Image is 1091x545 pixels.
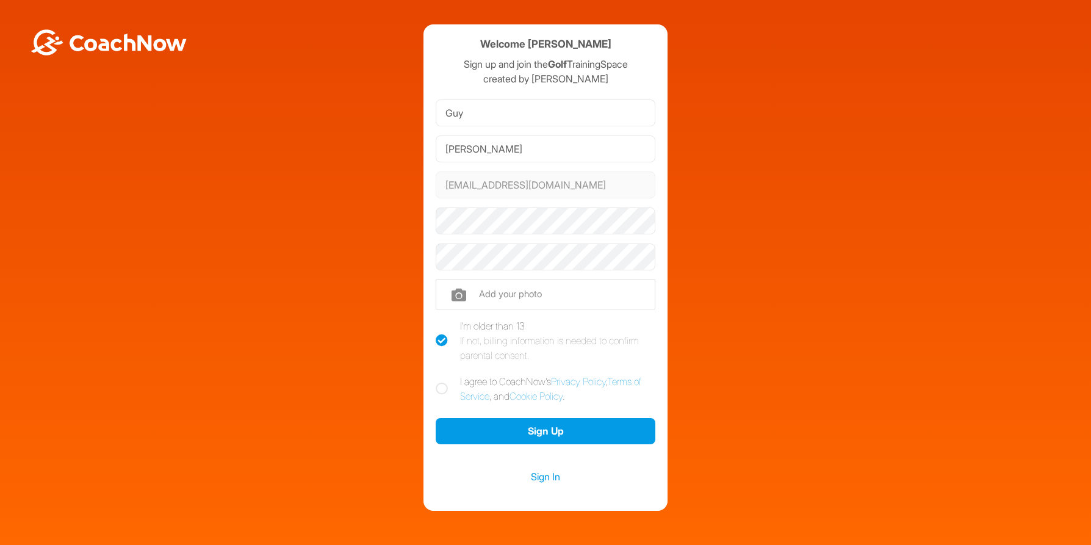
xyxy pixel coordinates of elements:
a: Privacy Policy [551,375,606,388]
a: Cookie Policy [509,390,563,402]
a: Terms of Service [460,375,641,402]
img: BwLJSsUCoWCh5upNqxVrqldRgqLPVwmV24tXu5FoVAoFEpwwqQ3VIfuoInZCoVCoTD4vwADAC3ZFMkVEQFDAAAAAElFTkSuQmCC [29,29,188,56]
h4: Welcome [PERSON_NAME] [480,37,611,52]
a: Sign In [436,469,655,485]
p: Sign up and join the TrainingSpace [436,57,655,71]
div: I'm older than 13 [460,319,655,363]
strong: Golf [548,58,567,70]
input: First Name [436,99,655,126]
button: Sign Up [436,418,655,444]
input: Email [436,171,655,198]
label: I agree to CoachNow's , , and . [436,374,655,403]
input: Last Name [436,135,655,162]
p: created by [PERSON_NAME] [436,71,655,86]
div: If not, billing information is needed to confirm parental consent. [460,333,655,363]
